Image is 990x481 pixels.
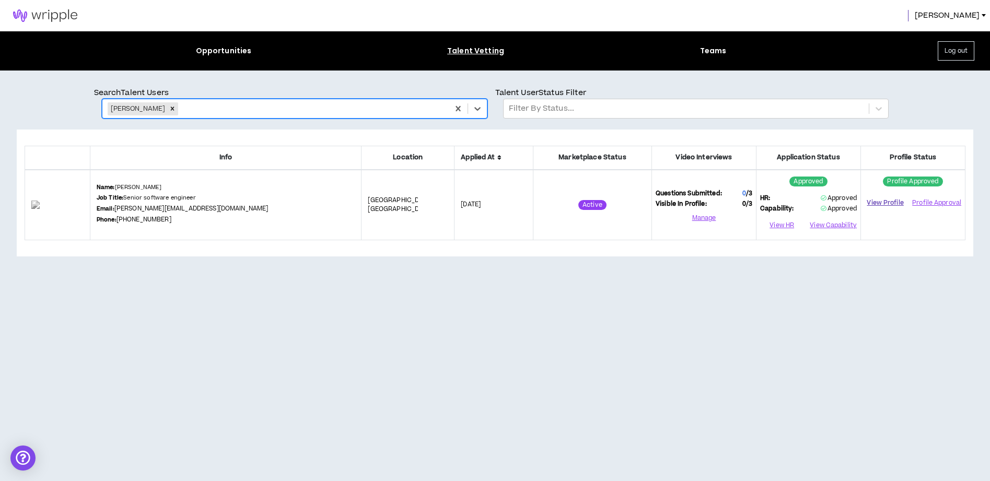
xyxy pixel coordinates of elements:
[652,146,756,170] th: Video Interviews
[912,195,961,210] button: Profile Approval
[760,194,770,203] span: HR:
[97,194,196,202] p: Senior software engineer
[578,200,607,210] sup: Active
[883,177,942,186] sup: Profile Approved
[362,146,455,170] th: Location
[196,45,252,56] div: Opportunities
[760,204,794,214] span: Capability:
[938,41,974,61] button: Log out
[461,200,527,209] p: [DATE]
[368,196,434,214] span: [GEOGRAPHIC_DATA] , [GEOGRAPHIC_DATA]
[533,146,651,170] th: Marketplace Status
[760,218,803,233] button: View HR
[810,218,857,233] button: View Capability
[117,215,171,224] a: [PHONE_NUMBER]
[861,146,965,170] th: Profile Status
[94,87,495,99] p: Search Talent Users
[656,200,707,209] span: Visible In Profile:
[31,201,84,209] img: POUCLtMZ91b7vvw9Eyw6ZAFwPEsV3Ebi1a8VeqzP.png
[746,200,752,208] span: / 3
[97,216,117,224] b: Phone:
[756,146,861,170] th: Application Status
[97,183,115,191] b: Name:
[114,204,269,213] a: [PERSON_NAME][EMAIL_ADDRESS][DOMAIN_NAME]
[742,200,752,209] span: 0
[821,204,857,213] span: Approved
[656,189,722,198] span: Questions Submitted:
[97,194,123,202] b: Job Title:
[915,10,980,21] span: [PERSON_NAME]
[90,146,362,170] th: Info
[97,183,162,192] p: [PERSON_NAME]
[461,152,527,162] span: Applied At
[167,102,178,115] div: Remove Eric Seidel
[656,210,752,226] button: Manage
[495,87,896,99] p: Talent User Status Filter
[97,205,114,213] b: Email:
[865,194,906,212] a: View Profile
[700,45,727,56] div: Teams
[10,445,36,471] div: Open Intercom Messenger
[789,177,827,186] sup: Approved
[108,102,167,115] div: [PERSON_NAME]
[821,194,857,203] span: Approved
[746,189,752,198] span: / 3
[742,189,746,198] span: 0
